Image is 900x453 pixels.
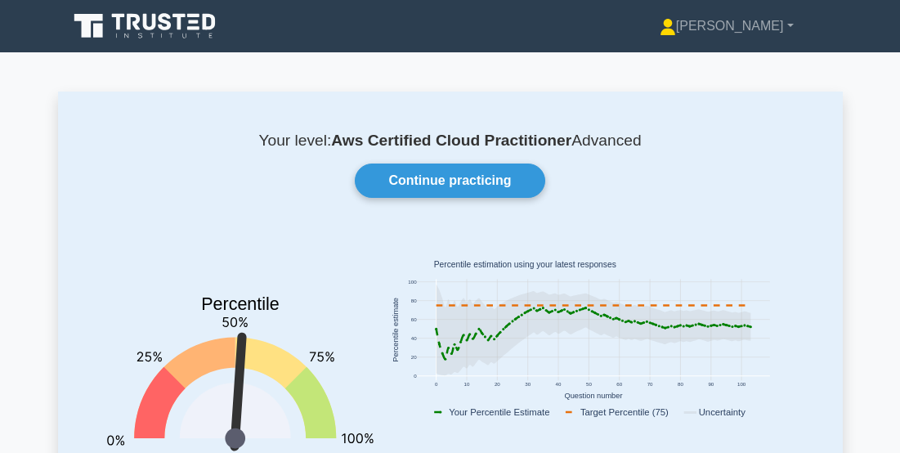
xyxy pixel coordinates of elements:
[555,381,561,387] text: 40
[201,294,280,314] text: Percentile
[678,381,683,387] text: 80
[410,335,416,341] text: 40
[708,381,714,387] text: 90
[585,381,591,387] text: 50
[737,381,746,387] text: 100
[97,131,804,150] p: Your level: Advanced
[494,381,499,387] text: 20
[525,381,531,387] text: 30
[433,261,616,270] text: Percentile estimation using your latest responses
[616,381,622,387] text: 60
[463,381,469,387] text: 10
[410,354,416,360] text: 20
[414,373,417,379] text: 0
[408,279,417,285] text: 100
[564,392,622,401] text: Question number
[410,316,416,322] text: 60
[410,298,416,303] text: 80
[331,132,571,149] b: Aws Certified Cloud Practitioner
[392,298,400,362] text: Percentile estimate
[647,381,652,387] text: 70
[620,10,833,43] a: [PERSON_NAME]
[355,164,544,198] a: Continue practicing
[434,381,437,387] text: 0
